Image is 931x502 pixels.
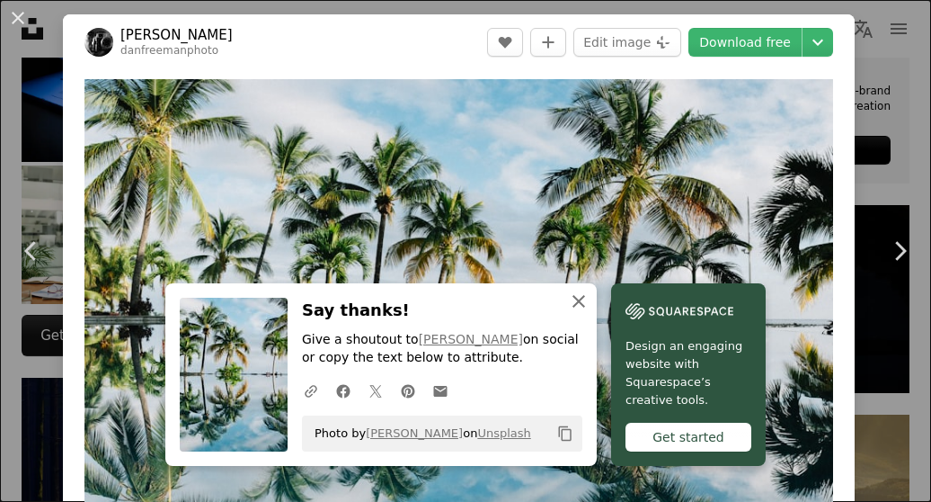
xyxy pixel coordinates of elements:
button: Like [487,28,523,57]
a: Share on Twitter [359,372,392,408]
a: Share on Facebook [327,372,359,408]
button: Choose download size [802,28,833,57]
p: Give a shoutout to on social or copy the text below to attribute. [302,331,582,367]
img: Go to Dan Freeman's profile [84,28,113,57]
img: file-1606177908946-d1eed1cbe4f5image [625,298,733,325]
button: Copy to clipboard [550,418,581,449]
h3: Say thanks! [302,298,582,324]
button: Add to Collection [530,28,566,57]
a: Unsplash [477,426,530,440]
a: [PERSON_NAME] [120,26,233,44]
a: Next [868,165,931,337]
a: Share on Pinterest [392,372,424,408]
a: [PERSON_NAME] [419,332,523,346]
div: Get started [625,423,751,452]
a: Download free [688,28,802,57]
button: Edit image [573,28,681,57]
a: Design an engaging website with Squarespace’s creative tools.Get started [611,283,766,466]
span: Design an engaging website with Squarespace’s creative tools. [625,337,751,409]
a: danfreemanphoto [120,44,218,57]
a: Share over email [424,372,457,408]
span: Photo by on [306,419,531,448]
a: [PERSON_NAME] [366,426,463,440]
